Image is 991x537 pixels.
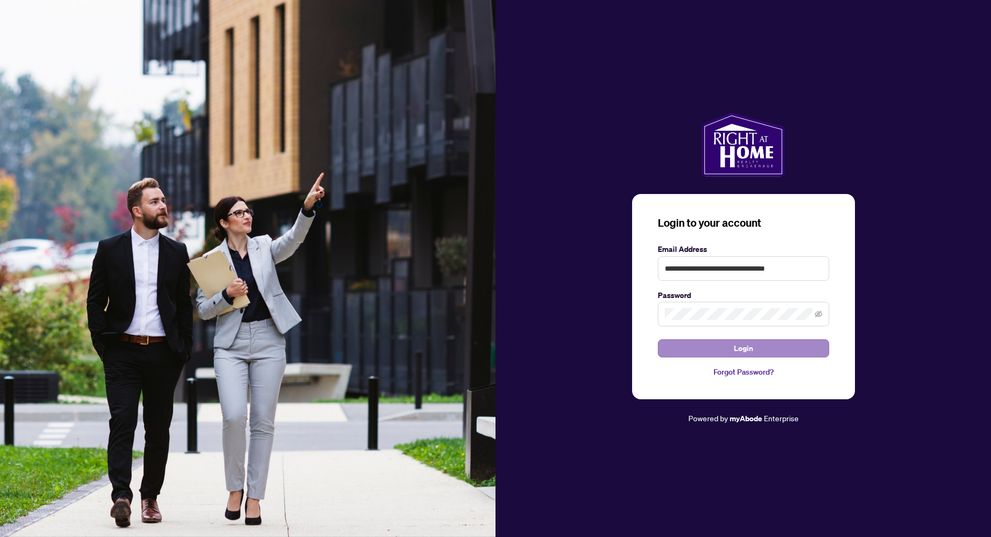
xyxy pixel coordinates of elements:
label: Email Address [658,243,829,255]
a: myAbode [730,413,762,424]
button: Login [658,339,829,357]
h3: Login to your account [658,215,829,230]
img: ma-logo [702,113,785,177]
span: Powered by [688,413,728,423]
span: eye-invisible [815,310,822,318]
a: Forgot Password? [658,366,829,378]
label: Password [658,289,829,301]
span: Login [734,340,753,357]
span: Enterprise [764,413,799,423]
